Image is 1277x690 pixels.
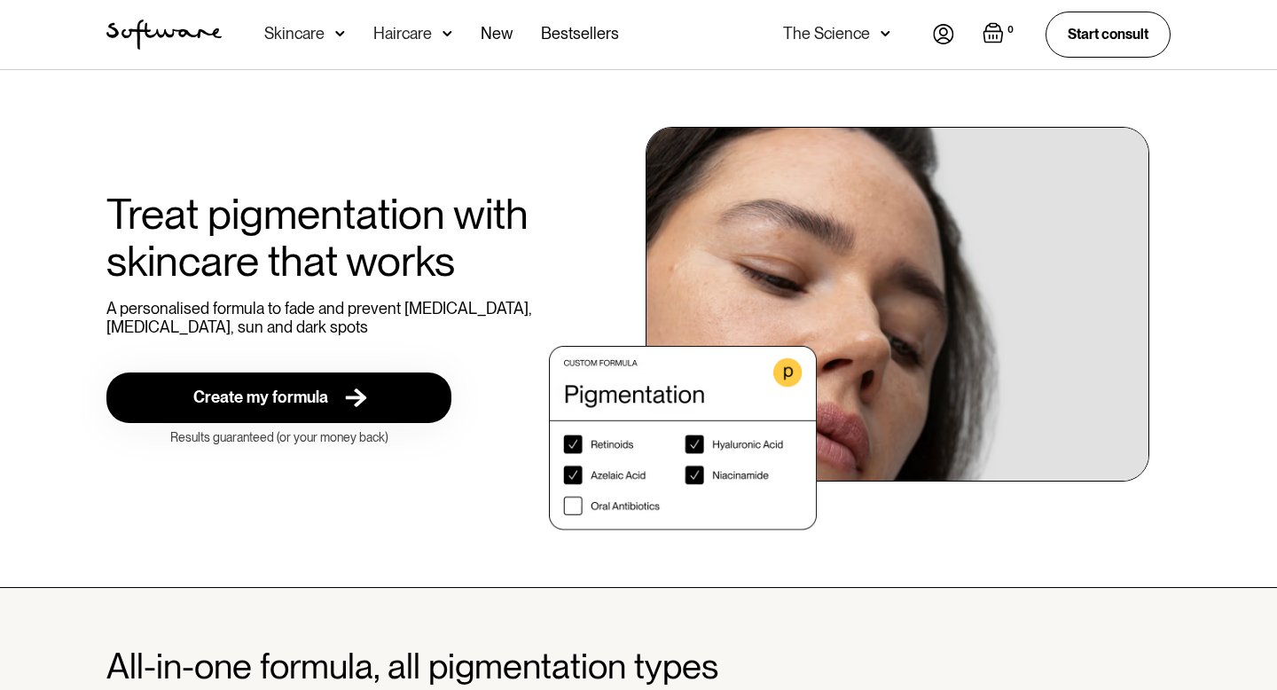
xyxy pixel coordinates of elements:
div: Create my formula [193,388,328,408]
div: 0 [1004,22,1017,38]
div: Haircare [373,25,432,43]
h1: All-in-one formula, all pigmentation types [106,645,1171,687]
a: Open cart [983,22,1017,47]
div: The Science [783,25,870,43]
a: home [106,20,222,50]
img: arrow down [881,25,890,43]
h1: Treat pigmentation with skincare that works [106,191,542,285]
img: arrow down [335,25,345,43]
img: arrow down [443,25,452,43]
div: Results guaranteed (or your money back) [106,430,451,445]
img: Software Logo [106,20,222,50]
a: Create my formula [106,372,451,423]
a: Start consult [1046,12,1171,57]
p: A personalised formula to fade and prevent [MEDICAL_DATA], [MEDICAL_DATA], sun and dark spots [106,299,542,337]
div: Skincare [264,25,325,43]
